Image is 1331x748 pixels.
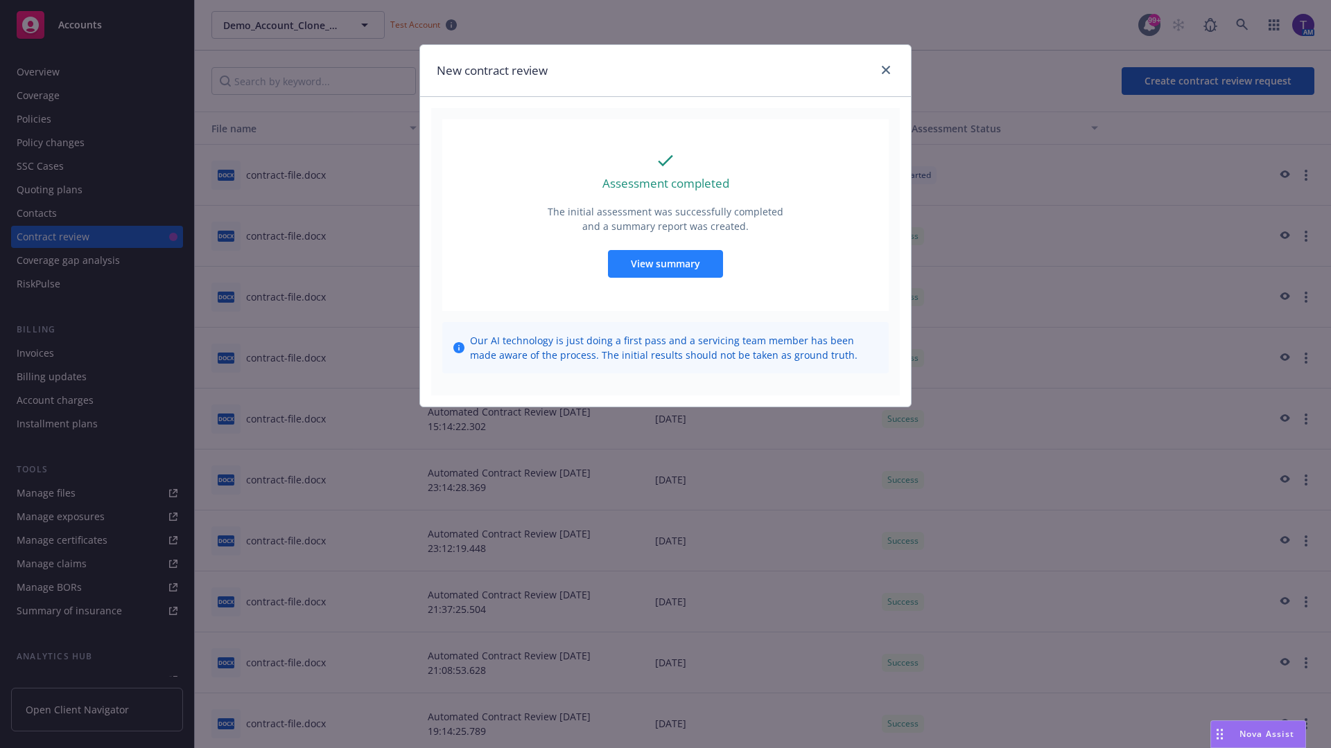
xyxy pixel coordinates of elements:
button: View summary [608,250,723,278]
div: Drag to move [1211,721,1228,747]
span: Our AI technology is just doing a first pass and a servicing team member has been made aware of t... [470,333,878,362]
button: Nova Assist [1210,720,1306,748]
a: close [878,62,894,78]
h1: New contract review [437,62,548,80]
span: Nova Assist [1239,728,1294,740]
p: Assessment completed [602,175,729,193]
span: View summary [631,257,700,270]
p: The initial assessment was successfully completed and a summary report was created. [546,204,785,233]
